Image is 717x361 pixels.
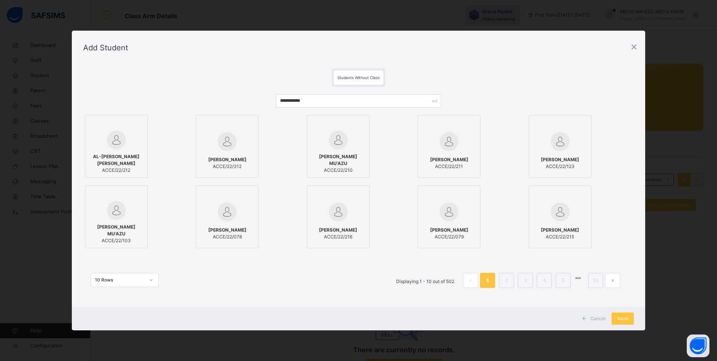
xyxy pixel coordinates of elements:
[440,202,458,221] img: default.svg
[687,335,709,357] button: Open asap
[89,224,144,237] span: [PERSON_NAME] MU'AZU
[522,275,529,285] a: 3
[107,201,126,220] img: default.svg
[329,202,348,221] img: default.svg
[551,202,570,221] img: default.svg
[573,273,583,283] li: 向后 5 页
[311,167,365,174] span: ACCE/22/210
[560,275,567,285] a: 5
[208,227,246,233] span: [PERSON_NAME]
[556,273,571,288] li: 5
[208,233,246,240] span: ACCE/22/078
[541,163,579,170] span: ACCE/22/123
[537,273,552,288] li: 4
[541,227,579,233] span: [PERSON_NAME]
[430,163,468,170] span: ACCE/22/211
[605,273,620,288] li: 下一页
[630,38,638,54] div: ×
[430,227,468,233] span: [PERSON_NAME]
[591,275,601,285] a: 51
[329,131,348,149] img: default.svg
[590,315,606,322] span: Cancel
[95,277,145,283] div: 10 Rows
[551,132,570,151] img: default.svg
[338,75,379,80] span: Students Without Class
[430,156,468,163] span: [PERSON_NAME]
[107,131,126,149] img: default.svg
[463,273,478,288] button: prev page
[518,273,533,288] li: 3
[208,163,246,170] span: ACCE/22/312
[499,273,514,288] li: 2
[541,156,579,163] span: [PERSON_NAME]
[319,227,357,233] span: [PERSON_NAME]
[541,275,548,285] a: 4
[208,156,246,163] span: [PERSON_NAME]
[89,167,144,174] span: ACCE/22/212
[588,273,603,288] li: 51
[430,233,468,240] span: ACCE/22/079
[390,273,460,288] li: Displaying 1 - 10 out of 502
[480,273,495,288] li: 1
[541,233,579,240] span: ACCE/22/215
[83,43,128,52] span: Add Student
[617,315,628,322] span: Save
[218,202,237,221] img: default.svg
[319,233,357,240] span: ACCE/22/216
[218,132,237,151] img: default.svg
[311,153,365,167] span: [PERSON_NAME] MU'AZU
[605,273,620,288] button: next page
[89,153,144,167] span: AL-[PERSON_NAME] [PERSON_NAME]
[503,275,510,285] a: 2
[484,275,491,285] a: 1
[463,273,478,288] li: 上一页
[440,132,458,151] img: default.svg
[89,237,144,244] span: ACCE/22/103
